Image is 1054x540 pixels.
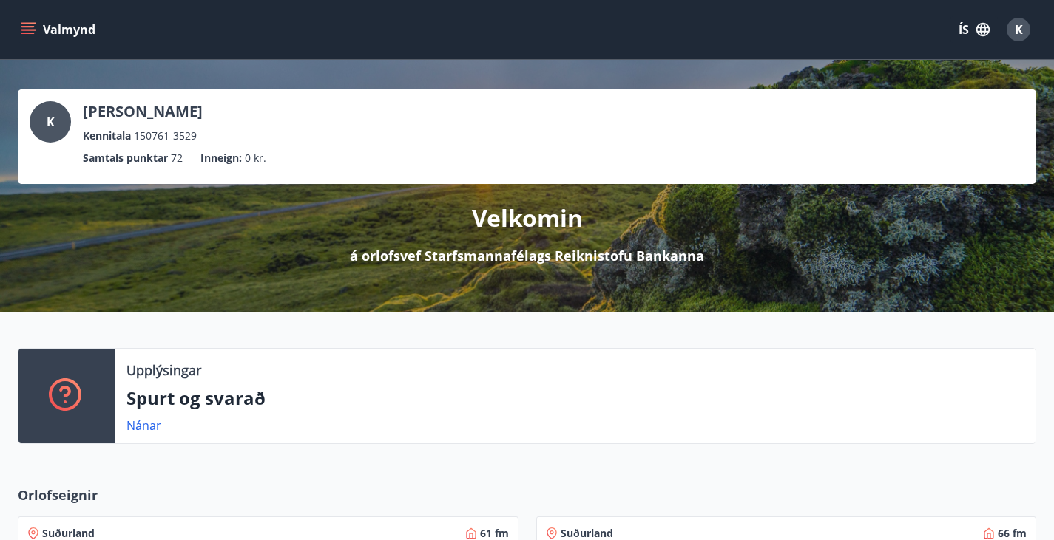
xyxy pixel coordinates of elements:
button: K [1001,12,1036,47]
span: K [1015,21,1023,38]
button: ÍS [950,16,998,43]
button: menu [18,16,101,43]
p: á orlofsvef Starfsmannafélags Reiknistofu Bankanna [350,246,704,265]
p: Kennitala [83,128,131,144]
p: [PERSON_NAME] [83,101,203,122]
span: 0 kr. [245,150,266,166]
p: Spurt og svarað [126,386,1024,411]
span: 72 [171,150,183,166]
span: K [47,114,55,130]
span: 150761-3529 [134,128,197,144]
p: Samtals punktar [83,150,168,166]
p: Inneign : [200,150,242,166]
a: Nánar [126,417,161,434]
p: Velkomin [472,202,583,234]
span: Orlofseignir [18,485,98,505]
p: Upplýsingar [126,360,201,380]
